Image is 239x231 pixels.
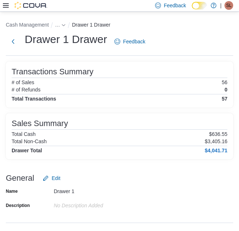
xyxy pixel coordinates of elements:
[54,185,151,194] div: Drawer 1
[12,138,47,144] h6: Total Non-Cash
[205,138,227,144] p: $3,405.16
[12,119,68,128] h3: Sales Summary
[209,131,227,137] p: $636.55
[25,32,107,47] h1: Drawer 1 Drawer
[40,171,63,185] button: Edit
[6,22,49,28] button: Cash Management
[61,23,66,27] svg: - Clicking this button will toggle a popover dialog.
[12,87,40,93] h6: # of Refunds
[226,1,232,10] span: sl
[12,67,93,76] h3: Transactions Summary
[52,175,60,182] span: Edit
[12,96,56,102] h4: Total Transactions
[6,34,20,49] button: Next
[6,174,34,183] h3: General
[222,79,227,85] p: 56
[55,22,60,28] span: See collapsed breadcrumbs
[72,22,110,28] button: Drawer 1 Drawer
[12,79,34,85] h6: # of Sales
[192,2,207,9] input: Dark Mode
[54,200,151,208] div: No Description added
[12,131,36,137] h6: Total Cash
[222,96,227,102] h4: 57
[224,87,227,93] p: 0
[15,2,47,9] img: Cova
[55,22,66,28] button: See collapsed breadcrumbs - Clicking this button will toggle a popover dialog.
[6,20,233,31] nav: An example of EuiBreadcrumbs
[224,1,233,10] div: samantha l'heureux
[12,148,42,153] h4: Drawer Total
[220,1,222,10] p: |
[6,203,30,208] label: Description
[112,34,148,49] a: Feedback
[205,148,227,153] h4: $4,041.71
[164,2,186,9] span: Feedback
[123,38,145,45] span: Feedback
[6,188,18,194] label: Name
